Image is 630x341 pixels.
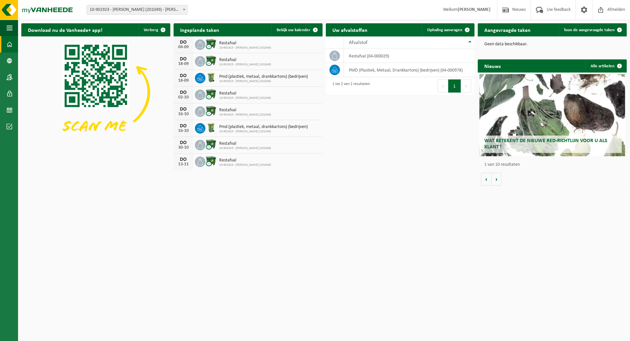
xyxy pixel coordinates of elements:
span: 10-901923 - [PERSON_NAME] (201049) [219,130,308,134]
span: Restafval [219,158,271,163]
div: DO [177,140,190,145]
span: 10-901923 - [PERSON_NAME] (201049) [219,46,271,50]
div: DO [177,123,190,129]
div: 16-10 [177,129,190,133]
button: Volgende [492,173,502,186]
span: Restafval [219,141,271,146]
div: 18-09 [177,78,190,83]
h2: Uw afvalstoffen [326,23,374,36]
span: 10-901923 - [PERSON_NAME] (201049) [219,113,271,117]
span: 10-901923 - AVA BERINGEN (201049) - KOERSEL [87,5,188,15]
button: Verberg [138,23,170,36]
span: Pmd (plastiek, metaal, drankkartons) (bedrijven) [219,74,308,79]
h2: Ingeplande taken [174,23,226,36]
div: 18-09 [177,62,190,66]
a: Wat betekent de nieuwe RED-richtlijn voor u als klant? [479,74,625,156]
span: Restafval [219,41,271,46]
span: 10-901923 - [PERSON_NAME] (201049) [219,79,308,83]
span: Restafval [219,91,271,96]
div: DO [177,90,190,95]
div: 30-10 [177,145,190,150]
div: DO [177,56,190,62]
span: Afvalstof [349,40,367,45]
button: Vorige [481,173,492,186]
h2: Download nu de Vanheede+ app! [21,23,109,36]
td: PMD (Plastiek, Metaal, Drankkartons) (bedrijven) (04-000978) [344,63,474,77]
a: Bekijk uw kalender [271,23,322,36]
td: restafval (04-000029) [344,49,474,63]
span: 10-901923 - [PERSON_NAME] (201049) [219,63,271,67]
p: Geen data beschikbaar. [484,42,620,47]
button: 1 [448,79,461,93]
img: WB-1100-CU [205,38,217,50]
span: Verberg [144,28,158,32]
span: Toon de aangevraagde taken [564,28,615,32]
img: WB-1100-CU [205,105,217,117]
img: WB-1100-CU [205,156,217,167]
span: Restafval [219,57,271,63]
img: WB-0240-HPE-GN-50 [205,122,217,133]
span: 10-901923 - [PERSON_NAME] (201049) [219,96,271,100]
a: Toon de aangevraagde taken [558,23,626,36]
img: WB-1100-CU [205,139,217,150]
div: DO [177,40,190,45]
div: 16-10 [177,112,190,117]
img: WB-0240-HPE-GN-50 [205,72,217,83]
span: Wat betekent de nieuwe RED-richtlijn voor u als klant? [484,138,607,150]
div: DO [177,157,190,162]
img: Download de VHEPlus App [21,36,170,148]
div: 13-11 [177,162,190,167]
span: Pmd (plastiek, metaal, drankkartons) (bedrijven) [219,124,308,130]
p: 1 van 10 resultaten [484,162,623,167]
span: 10-901923 - AVA BERINGEN (201049) - KOERSEL [87,5,187,14]
button: Previous [438,79,448,93]
span: Bekijk uw kalender [277,28,310,32]
div: DO [177,107,190,112]
span: 10-901923 - [PERSON_NAME] (201049) [219,163,271,167]
button: Next [461,79,471,93]
div: 04-09 [177,45,190,50]
div: DO [177,73,190,78]
img: WB-1100-CU [205,55,217,66]
strong: [PERSON_NAME] [458,7,491,12]
h2: Nieuws [478,59,507,72]
span: Restafval [219,108,271,113]
div: 1 tot 2 van 2 resultaten [329,79,370,93]
span: 10-901923 - [PERSON_NAME] (201049) [219,146,271,150]
a: Alle artikelen [585,59,626,73]
span: Ophaling aanvragen [427,28,462,32]
a: Ophaling aanvragen [422,23,474,36]
img: WB-1100-CU [205,89,217,100]
h2: Aangevraagde taken [478,23,537,36]
div: 02-10 [177,95,190,100]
